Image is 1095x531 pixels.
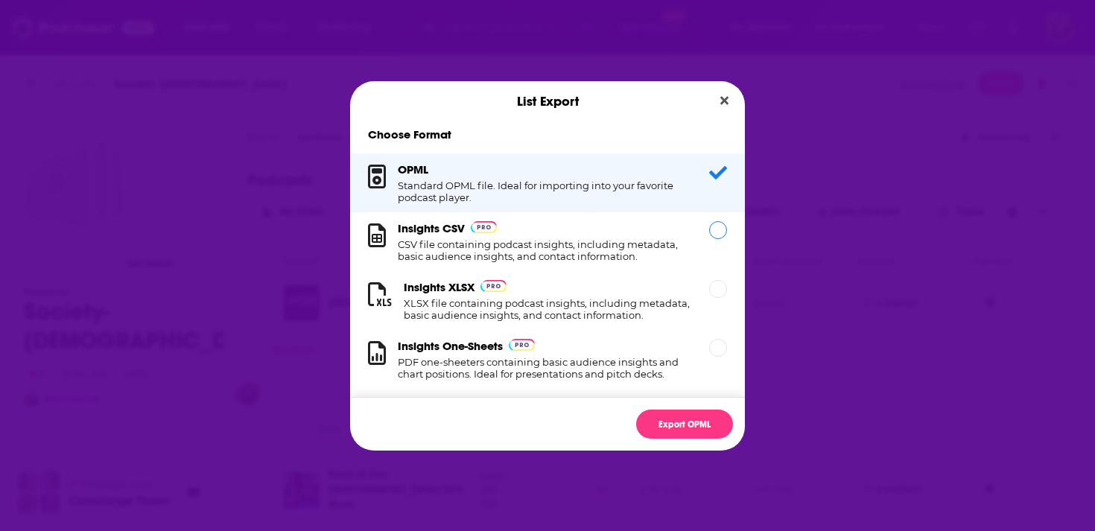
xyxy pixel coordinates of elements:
[350,127,745,142] h1: Choose Format
[636,410,733,439] button: Export OPML
[398,238,691,262] h1: CSV file containing podcast insights, including metadata, basic audience insights, and contact in...
[398,162,428,177] h3: OPML
[398,339,503,353] h3: Insights One-Sheets
[404,297,691,321] h1: XLSX file containing podcast insights, including metadata, basic audience insights, and contact i...
[398,179,691,203] h1: Standard OPML file. Ideal for importing into your favorite podcast player.
[471,221,497,233] img: Podchaser Pro
[480,280,507,292] img: Podchaser Pro
[350,81,745,121] div: List Export
[404,280,475,294] h3: Insights XLSX
[714,92,734,110] button: Close
[398,356,691,380] h1: PDF one-sheeters containing basic audience insights and chart positions. Ideal for presentations ...
[398,221,465,235] h3: Insights CSV
[509,339,535,351] img: Podchaser Pro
